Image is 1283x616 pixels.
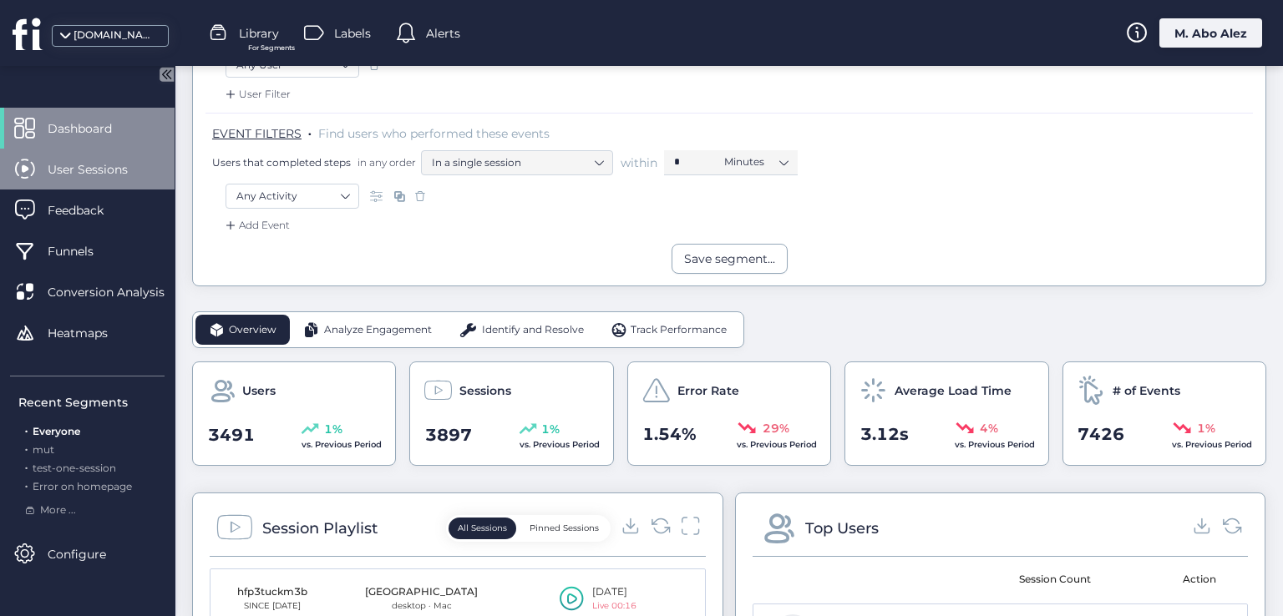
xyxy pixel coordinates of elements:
[231,584,314,600] div: hfp3tuckm3b
[40,502,76,518] span: More ...
[895,381,1012,400] span: Average Load Time
[426,24,460,43] span: Alerts
[262,517,378,540] div: Session Playlist
[763,419,789,437] span: 29%
[212,155,351,169] span: Users that completed steps
[459,381,511,400] span: Sessions
[242,381,276,400] span: Users
[724,149,788,174] nz-select-item: Minutes
[592,599,636,613] div: Live 00:16
[541,420,560,438] span: 1%
[520,518,608,539] button: Pinned Sessions
[955,439,1035,450] span: vs. Previous Period
[1172,439,1252,450] span: vs. Previous Period
[621,154,657,171] span: within
[48,242,119,260] span: Funnels
[860,422,909,447] span: 3.12s
[737,439,817,450] span: vs. Previous Period
[308,123,312,139] span: .
[365,584,478,600] div: [GEOGRAPHIC_DATA]
[1159,18,1262,48] div: M. Abo Alez
[302,439,382,450] span: vs. Previous Period
[994,557,1115,603] mat-header-cell: Session Count
[432,150,602,175] nz-select-item: In a single session
[449,518,516,539] button: All Sessions
[239,24,279,43] span: Library
[1113,381,1180,400] span: # of Events
[354,155,416,169] span: in any order
[212,126,302,141] span: EVENT FILTERS
[642,422,697,447] span: 1.54%
[631,322,727,338] span: Track Performance
[48,324,133,342] span: Heatmaps
[48,201,129,220] span: Feedback
[48,160,153,179] span: User Sessions
[25,458,28,474] span: .
[25,477,28,492] span: .
[805,517,879,540] div: Top Users
[324,420,342,438] span: 1%
[33,462,116,474] span: test-one-session
[684,250,775,268] div: Save segment...
[25,422,28,437] span: .
[222,217,290,234] div: Add Event
[208,422,255,448] span: 3491
[48,283,190,301] span: Conversion Analysis
[592,584,636,600] div: [DATE]
[677,381,739,400] span: Error Rate
[18,393,165,412] div: Recent Segments
[48,545,131,563] span: Configure
[231,599,314,613] div: SINCE [DATE]
[74,28,157,43] div: [DOMAIN_NAME]
[25,440,28,456] span: .
[229,322,276,338] span: Overview
[334,24,371,43] span: Labels
[980,419,998,437] span: 4%
[33,443,54,456] span: mut
[520,439,600,450] span: vs. Previous Period
[324,322,432,338] span: Analyze Engagement
[318,126,550,141] span: Find users who performed these events
[236,184,348,209] nz-select-item: Any Activity
[33,425,80,437] span: Everyone
[425,422,472,448] span: 3897
[48,119,137,138] span: Dashboard
[482,322,584,338] span: Identify and Resolve
[248,43,295,53] span: For Segments
[222,86,291,103] div: User Filter
[1115,557,1236,603] mat-header-cell: Action
[1197,419,1215,437] span: 1%
[1078,422,1124,447] span: 7426
[33,480,132,492] span: Error on homepage
[365,599,478,613] div: desktop · Mac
